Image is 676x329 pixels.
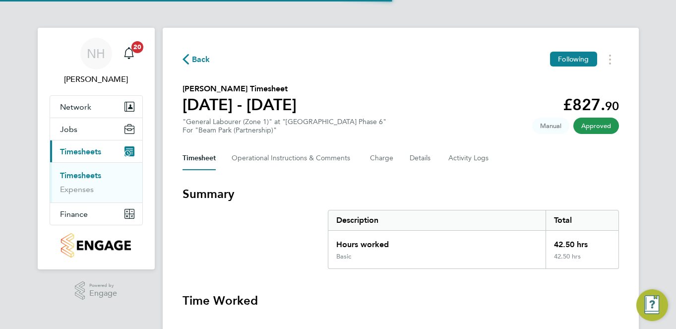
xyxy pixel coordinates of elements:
[546,231,618,253] div: 42.50 hrs
[573,118,619,134] span: This timesheet has been approved.
[183,186,619,202] h3: Summary
[192,54,210,66] span: Back
[60,209,88,219] span: Finance
[60,147,101,156] span: Timesheets
[119,38,139,69] a: 20
[636,289,668,321] button: Engage Resource Center
[183,53,210,66] button: Back
[558,55,589,64] span: Following
[50,118,142,140] button: Jobs
[183,293,619,309] h3: Time Worked
[336,253,351,261] div: Basic
[50,233,143,258] a: Go to home page
[60,185,94,194] a: Expenses
[183,146,216,170] button: Timesheet
[89,281,117,290] span: Powered by
[60,125,77,134] span: Jobs
[601,52,619,67] button: Timesheets Menu
[50,140,142,162] button: Timesheets
[50,38,143,85] a: NH[PERSON_NAME]
[370,146,394,170] button: Charge
[183,83,297,95] h2: [PERSON_NAME] Timesheet
[328,231,546,253] div: Hours worked
[546,253,618,268] div: 42.50 hrs
[60,171,101,180] a: Timesheets
[50,96,142,118] button: Network
[328,210,619,269] div: Summary
[183,118,386,134] div: "General Labourer (Zone 1)" at "[GEOGRAPHIC_DATA] Phase 6"
[328,210,546,230] div: Description
[61,233,131,258] img: countryside-properties-logo-retina.png
[448,146,490,170] button: Activity Logs
[563,95,619,114] app-decimal: £827.
[89,289,117,298] span: Engage
[50,162,142,202] div: Timesheets
[183,95,297,115] h1: [DATE] - [DATE]
[60,102,91,112] span: Network
[75,281,117,300] a: Powered byEngage
[50,203,142,225] button: Finance
[410,146,432,170] button: Details
[131,41,143,53] span: 20
[605,99,619,113] span: 90
[532,118,569,134] span: This timesheet was manually created.
[87,47,105,60] span: NH
[50,73,143,85] span: Nikki Hobden
[38,28,155,269] nav: Main navigation
[232,146,354,170] button: Operational Instructions & Comments
[183,126,386,134] div: For "Beam Park (Partnership)"
[550,52,597,66] button: Following
[546,210,618,230] div: Total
